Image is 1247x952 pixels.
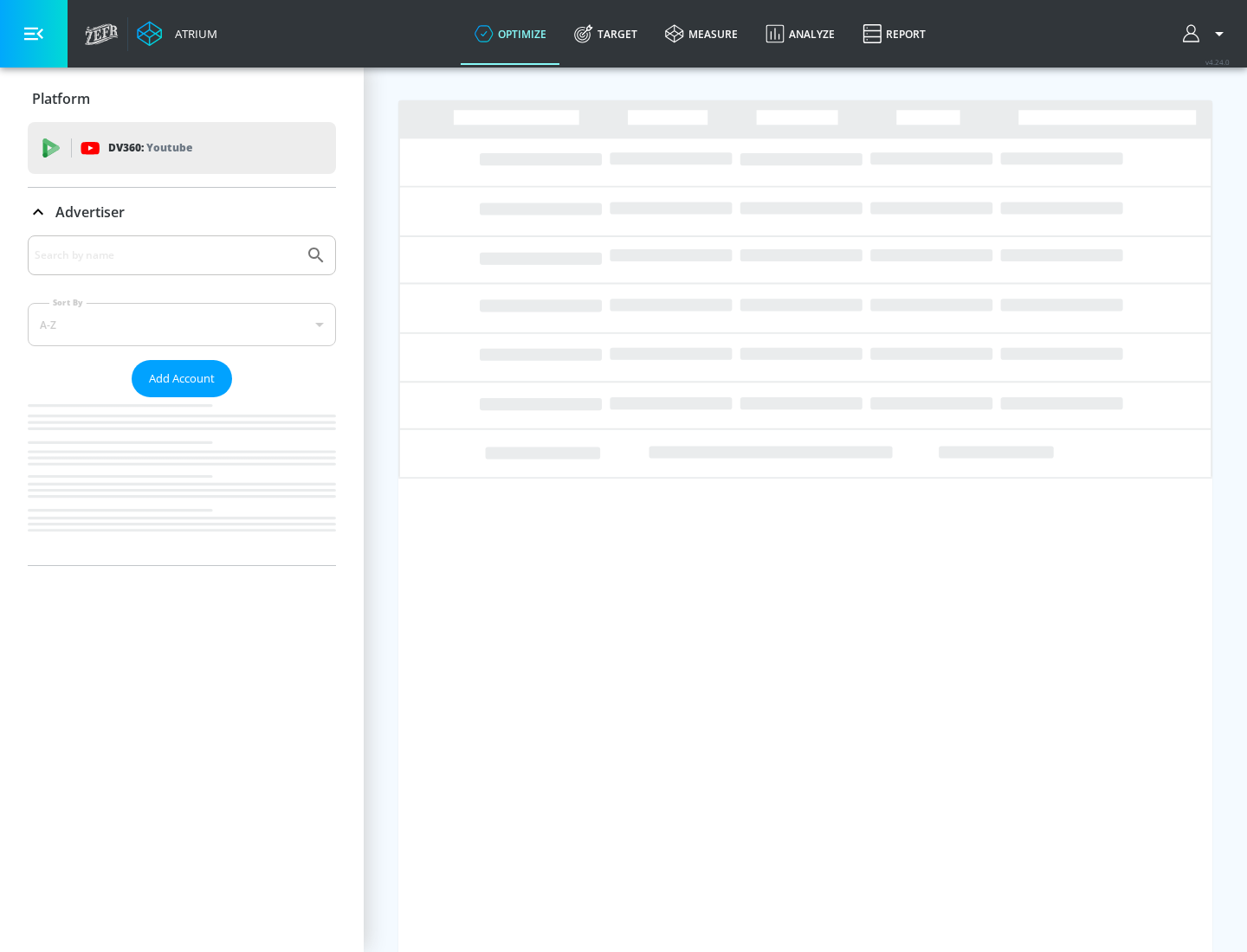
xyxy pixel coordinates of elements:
a: measure [651,3,752,65]
p: Platform [32,89,90,108]
a: Atrium [137,21,217,47]
a: Report [849,3,940,65]
a: Analyze [752,3,849,65]
button: Add Account [132,360,232,397]
div: Atrium [168,26,217,42]
label: Sort By [49,297,87,308]
p: Youtube [146,138,192,157]
nav: list of Advertiser [28,397,336,565]
p: DV360: [108,138,192,158]
span: v 4.24.0 [1205,57,1230,67]
span: Add Account [149,369,215,389]
div: A-Z [28,303,336,346]
div: Advertiser [28,188,336,236]
div: Advertiser [28,235,336,565]
a: Target [560,3,651,65]
div: DV360: Youtube [28,122,336,174]
a: optimize [461,3,560,65]
input: Search by name [35,244,297,267]
p: Advertiser [55,203,125,222]
div: Platform [28,74,336,123]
